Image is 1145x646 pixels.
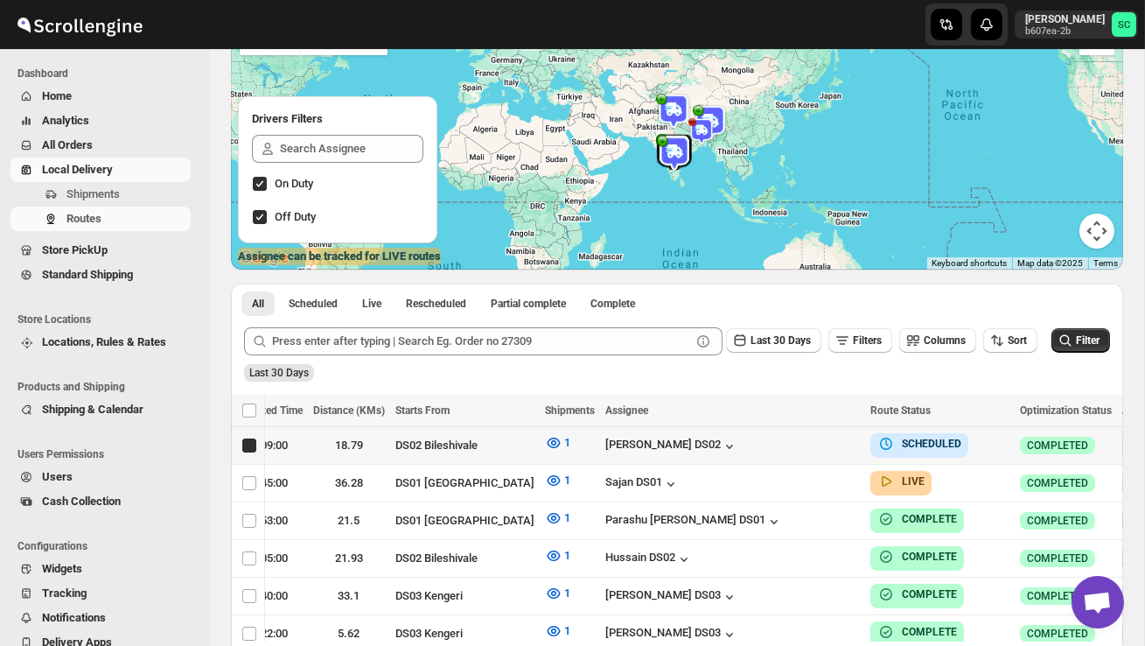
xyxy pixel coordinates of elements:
[877,473,925,490] button: LIVE
[877,435,961,453] button: SCHEDULED
[751,334,811,347] span: Last 30 Days
[870,404,931,417] span: Route Status
[252,110,423,128] h2: Drivers Filters
[313,625,385,642] div: 5.62
[231,512,303,530] div: 00:53:00
[395,512,534,530] div: DS01 [GEOGRAPHIC_DATA]
[491,297,566,311] span: Partial complete
[17,67,198,81] span: Dashboard
[564,511,570,524] span: 1
[902,513,957,525] b: COMPLETE
[238,248,441,265] label: Assignee can be tracked for LIVE routes
[1027,627,1088,641] span: COMPLETED
[252,297,264,311] span: All
[272,327,691,355] input: Press enter after typing | Search Eg. Order no 27309
[231,437,303,454] div: 01:09:00
[1025,12,1105,26] p: [PERSON_NAME]
[10,465,191,489] button: Users
[231,587,303,605] div: 01:40:00
[1015,11,1138,39] button: User menu
[241,291,275,316] button: All routes
[534,579,581,607] button: 1
[362,297,381,311] span: Live
[66,212,101,225] span: Routes
[564,586,570,600] span: 1
[1051,328,1110,353] button: Filter
[877,586,957,603] button: COMPLETE
[1027,514,1088,528] span: COMPLETED
[605,626,738,643] div: [PERSON_NAME] DS03
[395,587,534,605] div: DS03 Kengeri
[66,187,120,200] span: Shipments
[406,297,466,311] span: Rescheduled
[534,504,581,532] button: 1
[902,475,925,488] b: LIVE
[42,243,108,256] span: Store PickUp
[564,436,570,449] span: 1
[590,297,635,311] span: Complete
[828,328,892,353] button: Filters
[1079,214,1114,249] button: Map camera controls
[42,335,166,348] span: Locations, Rules & Rates
[605,404,648,417] span: Assignee
[1027,439,1088,453] span: COMPLETED
[17,539,198,553] span: Configurations
[313,474,385,492] div: 36.28
[902,551,957,563] b: COMPLETE
[902,438,961,450] b: SCHEDULED
[313,404,385,417] span: Distance (KMs)
[10,489,191,514] button: Cash Collection
[726,328,821,353] button: Last 30 Days
[42,470,73,483] span: Users
[10,397,191,422] button: Shipping & Calendar
[235,247,293,270] a: Open this area in Google Maps (opens a new window)
[42,403,143,416] span: Shipping & Calendar
[10,182,191,207] button: Shipments
[605,551,693,568] button: Hussain DS02
[1072,576,1124,628] a: Open chat
[534,542,581,570] button: 1
[877,623,957,641] button: COMPLETE
[924,334,966,347] span: Columns
[275,210,316,223] span: Off Duty
[235,247,293,270] img: Google
[534,467,581,495] button: 1
[42,495,121,508] span: Cash Collection
[395,625,534,642] div: DS03 Kengeri
[1118,19,1130,31] text: SC
[564,549,570,562] span: 1
[231,404,303,417] span: Estimated Time
[231,625,303,642] div: 00:22:00
[1008,334,1027,347] span: Sort
[1027,476,1088,490] span: COMPLETED
[42,114,89,127] span: Analytics
[10,557,191,581] button: Widgets
[280,135,423,163] input: Search Assignee
[1027,551,1088,565] span: COMPLETED
[534,617,581,645] button: 1
[545,404,595,417] span: Shipments
[17,447,198,461] span: Users Permissions
[605,588,738,606] button: [PERSON_NAME] DS03
[10,606,191,630] button: Notifications
[605,475,680,493] div: Sajan DS01
[42,562,82,575] span: Widgets
[932,257,1007,270] button: Keyboard shortcuts
[17,312,198,327] span: Store Locations
[1076,334,1100,347] span: Filter
[42,163,113,176] span: Local Delivery
[983,328,1037,353] button: Sort
[313,587,385,605] div: 33.1
[605,513,783,530] button: Parashu [PERSON_NAME] DS01
[10,581,191,606] button: Tracking
[42,89,72,102] span: Home
[14,3,145,46] img: ScrollEngine
[534,429,581,457] button: 1
[564,474,570,487] span: 1
[275,177,313,190] span: On Duty
[605,438,738,455] button: [PERSON_NAME] DS02
[313,512,385,530] div: 21.5
[231,550,303,567] div: 01:05:00
[395,474,534,492] div: DS01 [GEOGRAPHIC_DATA]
